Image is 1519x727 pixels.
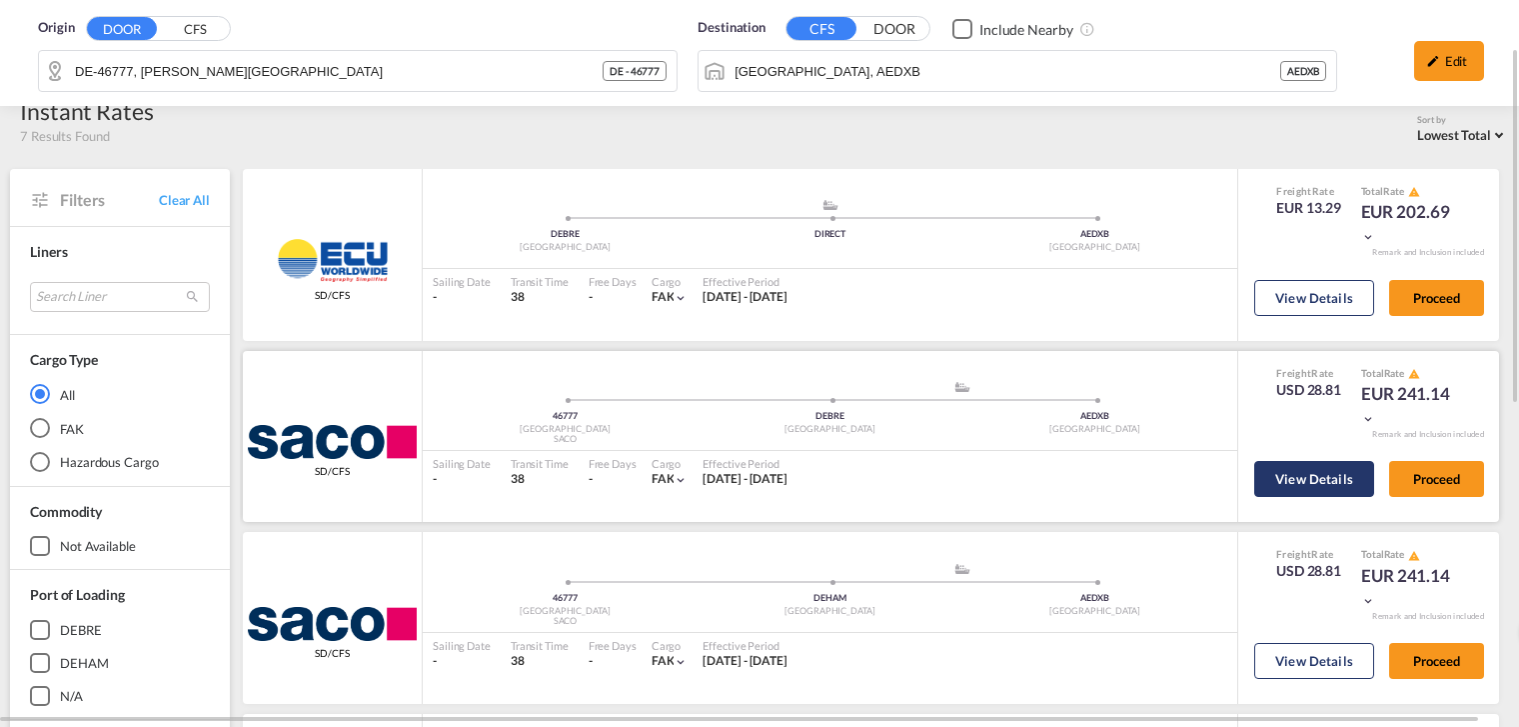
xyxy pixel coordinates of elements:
[1276,198,1340,218] div: EUR 13.29
[1361,366,1461,382] div: Total Rate
[698,18,765,38] span: Destination
[433,423,698,436] div: [GEOGRAPHIC_DATA]
[1389,461,1484,497] button: Proceed
[30,350,98,370] div: Cargo Type
[962,410,1227,423] div: AEDXB
[652,274,689,289] div: Cargo
[962,423,1227,436] div: [GEOGRAPHIC_DATA]
[38,18,74,38] span: Origin
[652,471,675,486] span: FAK
[87,17,157,40] button: DOOR
[1276,561,1341,581] div: USD 28.81
[674,473,688,487] md-icon: icon-chevron-down
[698,423,962,436] div: [GEOGRAPHIC_DATA]
[1426,54,1440,68] md-icon: icon-pencil
[1276,366,1341,380] div: Freight Rate
[1361,200,1461,248] div: EUR 202.69
[1361,230,1375,244] md-icon: icon-chevron-down
[1357,429,1499,440] div: Remark and Inclusion included
[589,456,637,471] div: Free Days
[652,638,689,653] div: Cargo
[1414,41,1484,81] div: icon-pencilEdit
[60,687,83,705] div: N/A
[1357,611,1499,622] div: Remark and Inclusion included
[1361,382,1461,430] div: EUR 241.14
[248,425,417,460] img: SACO
[433,241,698,254] div: [GEOGRAPHIC_DATA]
[1254,280,1374,316] button: View Details
[433,605,698,618] div: [GEOGRAPHIC_DATA]
[703,289,787,304] span: [DATE] - [DATE]
[1417,122,1509,145] md-select: Select: Lowest Total
[1408,550,1420,562] md-icon: icon-alert
[674,291,688,305] md-icon: icon-chevron-down
[60,621,102,639] div: DEBRE
[698,228,962,241] div: DIRECT
[315,288,349,302] span: SD/CFS
[703,456,787,471] div: Effective Period
[1389,280,1484,316] button: Proceed
[1406,366,1420,381] button: icon-alert
[786,17,856,40] button: CFS
[60,654,109,672] div: DEHAM
[75,56,603,86] input: Search by Door
[979,20,1073,40] div: Include Nearby
[1406,548,1420,563] button: icon-alert
[699,51,1336,91] md-input-container: Dubai, AEDXB
[735,56,1280,86] input: Search by Port
[589,653,593,670] div: -
[20,95,154,127] div: Instant Rates
[553,410,578,421] span: 46777
[315,464,349,478] span: SD/CFS
[553,592,578,603] span: 46777
[511,274,569,289] div: Transit Time
[1389,643,1484,679] button: Proceed
[30,620,210,640] md-checkbox: DEBRE
[962,592,1227,605] div: AEDXB
[39,51,677,91] md-input-container: DE-46777, KLEIN BERSSEN
[30,418,210,438] md-radio-button: FAK
[159,191,210,209] span: Clear All
[511,653,569,670] div: 38
[1361,594,1375,608] md-icon: icon-chevron-down
[950,382,974,392] md-icon: assets/icons/custom/ship-fill.svg
[30,686,210,706] md-checkbox: N/A
[1361,547,1461,563] div: Total Rate
[511,289,569,306] div: 38
[160,18,230,41] button: CFS
[1280,61,1327,81] div: AEDXB
[589,274,637,289] div: Free Days
[1357,247,1499,258] div: Remark and Inclusion included
[248,607,417,642] img: SACO
[1276,380,1341,400] div: USD 28.81
[433,653,491,670] div: -
[818,200,842,210] md-icon: assets/icons/custom/ship-fill.svg
[30,586,125,603] span: Port of Loading
[589,471,593,488] div: -
[703,653,787,668] span: [DATE] - [DATE]
[1408,368,1420,380] md-icon: icon-alert
[610,64,660,78] span: DE - 46777
[30,384,210,404] md-radio-button: All
[511,638,569,653] div: Transit Time
[30,503,102,520] span: Commodity
[1254,643,1374,679] button: View Details
[703,274,787,289] div: Effective Period
[1361,184,1461,200] div: Total Rate
[60,537,136,555] div: not available
[30,452,210,472] md-radio-button: Hazardous Cargo
[511,456,569,471] div: Transit Time
[698,592,962,605] div: DEHAM
[433,456,491,471] div: Sailing Date
[652,456,689,471] div: Cargo
[268,238,398,283] img: ECU Worldwide
[962,605,1227,618] div: [GEOGRAPHIC_DATA]
[1406,184,1420,199] button: icon-alert
[950,564,974,574] md-icon: assets/icons/custom/ship-fill.svg
[1417,114,1509,127] div: Sort by
[1408,186,1420,198] md-icon: icon-alert
[30,653,210,673] md-checkbox: DEHAM
[1079,21,1095,37] md-icon: Unchecked: Ignores neighbouring ports when fetching rates.Checked : Includes neighbouring ports w...
[30,243,67,260] span: Liners
[859,18,929,41] button: DOOR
